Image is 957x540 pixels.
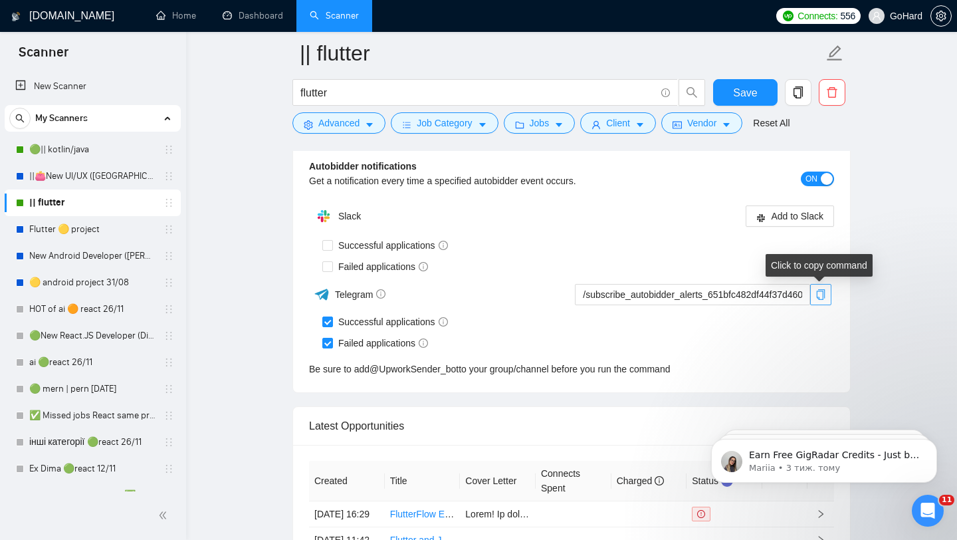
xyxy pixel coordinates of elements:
[163,437,174,448] span: holder
[872,11,881,21] span: user
[931,11,951,21] span: setting
[687,116,716,130] span: Vendor
[385,461,461,501] th: Title
[370,362,459,376] a: @UpworkSender_bot
[691,411,957,504] iframe: Intercom notifications повідомлення
[722,120,731,130] span: caret-down
[11,6,21,27] img: logo
[29,216,156,243] a: Flutter 🟡 project
[785,79,811,106] button: copy
[9,108,31,129] button: search
[816,509,825,519] span: right
[797,9,837,23] span: Connects:
[163,384,174,394] span: holder
[786,86,811,98] span: copy
[679,86,704,98] span: search
[333,315,453,329] span: Successful applications
[478,120,487,130] span: caret-down
[766,254,873,277] div: Click to copy command
[826,45,843,62] span: edit
[163,331,174,341] span: holder
[391,112,498,134] button: barsJob Categorycaret-down
[819,79,845,106] button: delete
[29,163,156,190] a: ||👛New UI/UX ([GEOGRAPHIC_DATA])
[335,289,386,300] span: Telegram
[310,203,337,229] img: hpQkSZIkSZIkSZIkSZIkSZIkSZIkSZIkSZIkSZIkSZIkSZIkSZIkSZIkSZIkSZIkSZIkSZIkSZIkSZIkSZIkSZIkSZIkSZIkS...
[333,336,433,350] span: Failed applications
[309,362,834,376] div: Be sure to add to your group/channel before you run the command
[376,289,385,299] span: info-circle
[930,11,952,21] a: setting
[504,112,576,134] button: folderJobscaret-down
[15,73,170,100] a: New Scanner
[310,10,359,21] a: searchScanner
[390,509,614,519] a: FlutterFlow Expert Needed for App Conversion Project
[300,37,823,70] input: Scanner name...
[439,317,448,327] span: info-circle
[783,11,794,21] img: upwork-logo.png
[163,410,174,421] span: holder
[8,43,79,70] span: Scanner
[746,205,834,227] button: slackAdd to Slack
[163,277,174,288] span: holder
[365,120,374,130] span: caret-down
[309,461,385,501] th: Created
[163,171,174,182] span: holder
[687,461,762,501] th: Status
[460,461,536,501] th: Cover Letter
[756,213,766,223] span: slack
[554,120,564,130] span: caret-down
[930,5,952,27] button: setting
[333,259,433,274] span: Failed applications
[29,429,156,456] a: інші категорії 🟢react 26/11
[635,120,645,130] span: caret-down
[29,243,156,269] a: New Android Developer ([PERSON_NAME])
[304,120,313,130] span: setting
[713,79,778,106] button: Save
[163,198,174,208] span: holder
[417,116,472,130] span: Job Category
[318,116,360,130] span: Advanced
[10,114,30,123] span: search
[661,88,670,97] span: info-circle
[655,476,664,485] span: info-circle
[419,262,428,271] span: info-circle
[733,84,757,101] span: Save
[939,495,954,505] span: 11
[617,475,665,486] span: Charged
[697,510,705,518] span: exclamation-circle
[811,289,831,300] span: copy
[29,190,156,216] a: || flutter
[300,84,655,101] input: Search Freelance Jobs...
[163,464,174,474] span: holder
[661,112,742,134] button: idcardVendorcaret-down
[29,349,156,376] a: ai 🟢react 26/11
[841,9,855,23] span: 556
[402,120,411,130] span: bars
[29,323,156,349] a: 🟢New React.JS Developer (Dima H)
[810,284,831,305] button: copy
[163,304,174,315] span: holder
[156,10,196,21] a: homeHome
[439,241,448,250] span: info-circle
[223,10,283,21] a: dashboardDashboard
[5,73,181,100] li: New Scanner
[536,461,611,501] th: Connects Spent
[673,120,682,130] span: idcard
[606,116,630,130] span: Client
[385,501,461,527] td: FlutterFlow Expert Needed for App Conversion Project
[338,211,361,221] span: Slack
[163,224,174,235] span: holder
[309,174,703,188] div: Get a notification every time a specified autobidder event occurs.
[419,338,428,348] span: info-circle
[309,161,417,172] b: Autobidder notifications
[515,120,524,130] span: folder
[314,286,330,303] img: ww3wtPAAAAAElFTkSuQmCC
[753,116,790,130] a: Reset All
[163,251,174,261] span: holder
[35,105,88,132] span: My Scanners
[771,209,823,223] span: Add to Slack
